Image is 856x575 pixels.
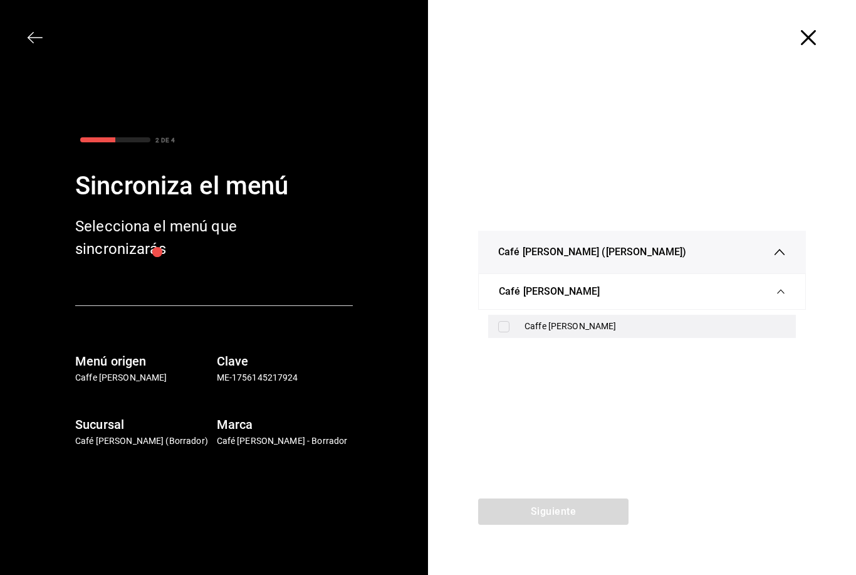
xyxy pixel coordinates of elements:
[155,135,175,145] div: 2 DE 4
[75,371,212,384] p: Caffe [PERSON_NAME]
[498,245,686,260] span: Café [PERSON_NAME] ([PERSON_NAME])
[75,414,212,435] h6: Sucursal
[75,215,276,260] div: Selecciona el menú que sincronizarás
[525,320,786,333] div: Caffe [PERSON_NAME]
[75,167,353,205] div: Sincroniza el menú
[217,351,353,371] h6: Clave
[75,435,212,448] p: Café [PERSON_NAME] (Borrador)
[499,284,600,299] span: Café [PERSON_NAME]
[217,435,353,448] p: Café [PERSON_NAME] - Borrador
[217,414,353,435] h6: Marca
[217,371,353,384] p: ME-1756145217924
[75,351,212,371] h6: Menú origen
